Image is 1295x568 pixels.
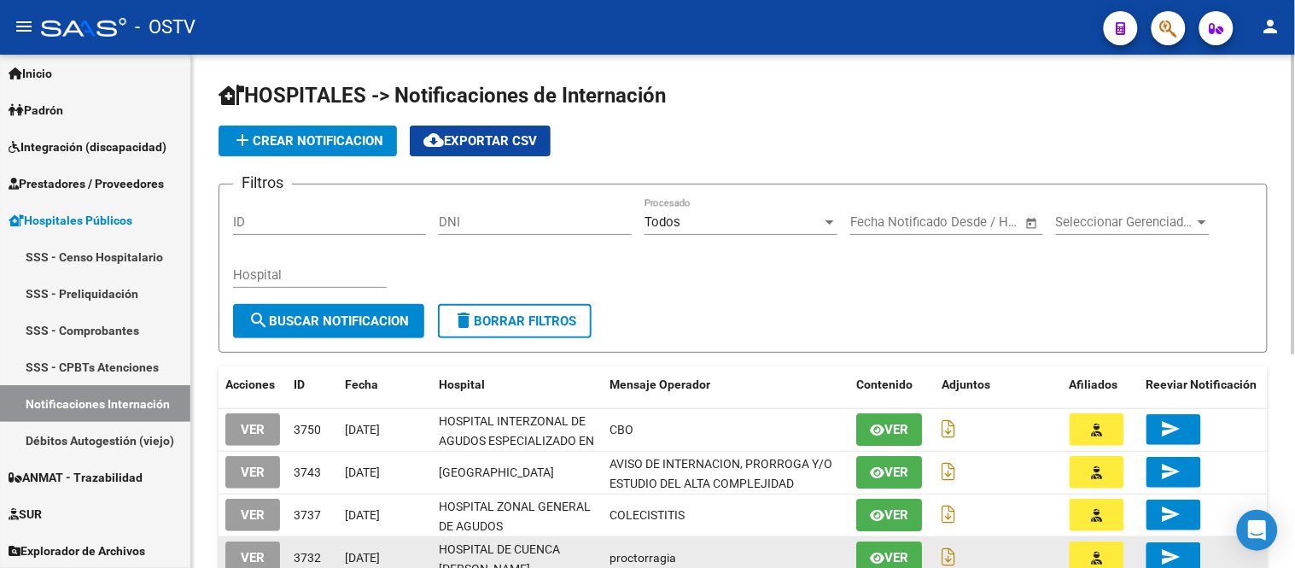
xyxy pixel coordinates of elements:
span: Seleccionar Gerenciador [1056,214,1194,230]
span: Crear Notificacion [232,133,383,149]
span: Mensaje Operador [610,378,710,391]
span: HOSPITAL INTERZONAL DE AGUDOS ESPECIALIZADO EN PEDIATRIA SUPERIORA [PERSON_NAME] [439,414,594,486]
button: VER [225,456,280,488]
span: Ver [884,423,908,438]
span: Ver [884,508,908,524]
mat-icon: menu [14,16,34,37]
mat-icon: send [1161,547,1181,567]
button: VER [225,499,280,530]
div: [DATE] [345,463,425,483]
span: CBO [610,423,633,436]
span: VER [241,508,265,524]
mat-icon: send [1161,504,1181,524]
mat-icon: send [1161,461,1181,482]
datatable-header-cell: Mensaje Operador [603,366,849,403]
span: Contenido [856,378,913,391]
mat-icon: send [1161,419,1181,439]
span: proctorragia [610,551,676,565]
datatable-header-cell: Reeviar Notificación [1140,366,1268,403]
span: VER [241,466,265,481]
datatable-header-cell: Adjuntos [935,366,1063,403]
datatable-header-cell: Acciones [219,366,287,403]
datatable-header-cell: Fecha [338,366,432,403]
datatable-header-cell: Contenido [849,366,935,403]
span: [GEOGRAPHIC_DATA] [439,466,554,479]
span: 3750 [294,423,321,436]
span: ANMAT - Trazabilidad [9,468,143,487]
span: - OSTV [135,9,195,46]
span: 3732 [294,551,321,565]
span: Reeviar Notificación [1146,378,1257,391]
button: VER [225,413,280,445]
div: [DATE] [345,420,425,440]
div: Open Intercom Messenger [1237,510,1278,551]
span: Todos [645,214,680,230]
span: Hospital [439,378,485,391]
span: 3737 [294,508,321,522]
div: [DATE] [345,548,425,568]
span: Hospitales Públicos [9,211,132,230]
span: COLECISTITIS [610,508,685,522]
span: Inicio [9,64,52,83]
span: Prestadores / Proveedores [9,174,164,193]
span: VER [241,551,265,566]
button: Borrar Filtros [438,304,592,338]
button: Open calendar [1023,214,1042,233]
datatable-header-cell: ID [287,366,338,403]
span: Adjuntos [942,378,990,391]
span: 3743 [294,466,321,479]
span: Afiliados [1070,378,1118,391]
span: SUR [9,505,42,524]
span: Fecha [345,378,378,391]
button: Crear Notificacion [219,126,397,156]
span: Padrón [9,101,63,120]
button: Buscar Notificacion [233,304,424,338]
div: [DATE] [345,506,425,525]
button: Ver [856,456,922,488]
button: Ver [856,499,922,530]
input: Fecha fin [935,214,1018,230]
mat-icon: search [248,310,269,331]
h3: Filtros [233,171,292,195]
span: ID [294,378,305,391]
button: Ver [856,413,922,445]
mat-icon: add [232,130,253,150]
input: Fecha inicio [850,214,919,230]
mat-icon: delete [453,310,474,331]
span: Exportar CSV [423,133,537,149]
datatable-header-cell: Hospital [432,366,603,403]
button: Exportar CSV [410,126,551,156]
span: VER [241,423,265,438]
span: HOSPITAL ZONAL GENERAL DE AGUDOS [PERSON_NAME] [439,500,591,553]
span: AVISO DE INTERNACION, PRORROGA Y/O ESTUDIO DEL ALTA COMPLEJIDAD [610,457,832,490]
span: Borrar Filtros [453,313,576,329]
mat-icon: person [1261,16,1281,37]
span: Integración (discapacidad) [9,138,166,156]
span: Acciones [225,378,275,391]
span: HOSPITALES -> Notificaciones de Internación [219,84,666,108]
span: Ver [884,551,908,566]
span: Explorador de Archivos [9,542,145,560]
datatable-header-cell: Afiliados [1063,366,1140,403]
mat-icon: cloud_download [423,130,444,150]
span: Buscar Notificacion [248,313,409,329]
span: Ver [884,466,908,481]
